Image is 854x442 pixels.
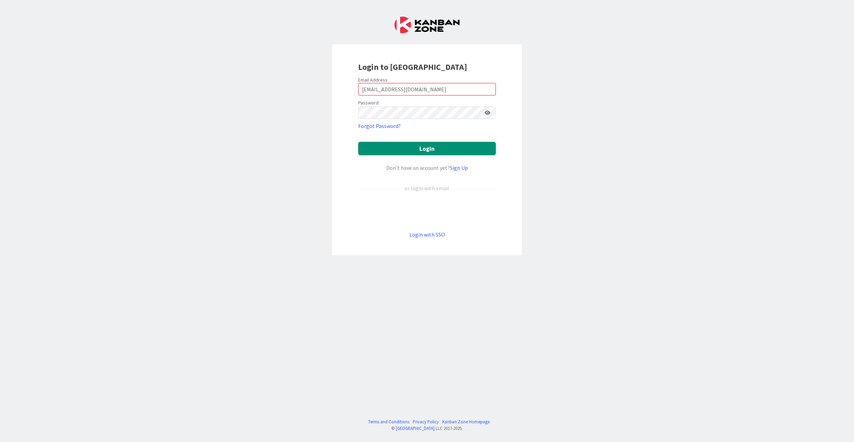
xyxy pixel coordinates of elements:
a: Login with SSO [409,231,445,238]
a: Kanban Zone Homepage [442,418,490,425]
div: Don’t have an account yet? [358,164,496,172]
label: Password [358,99,379,107]
a: Forgot Password? [358,122,401,130]
img: Kanban Zone [394,17,460,33]
button: Login [358,142,496,155]
div: © LLC 2017- 2025 . [365,425,490,432]
a: [GEOGRAPHIC_DATA] [396,425,435,431]
label: Email Address [358,77,388,83]
b: Login to [GEOGRAPHIC_DATA] [358,62,467,72]
a: Terms and Conditions [368,418,409,425]
a: Sign Up [450,164,468,171]
a: Privacy Policy [413,418,439,425]
iframe: Sign in with Google Button [355,204,499,219]
div: or login with email [403,184,451,192]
